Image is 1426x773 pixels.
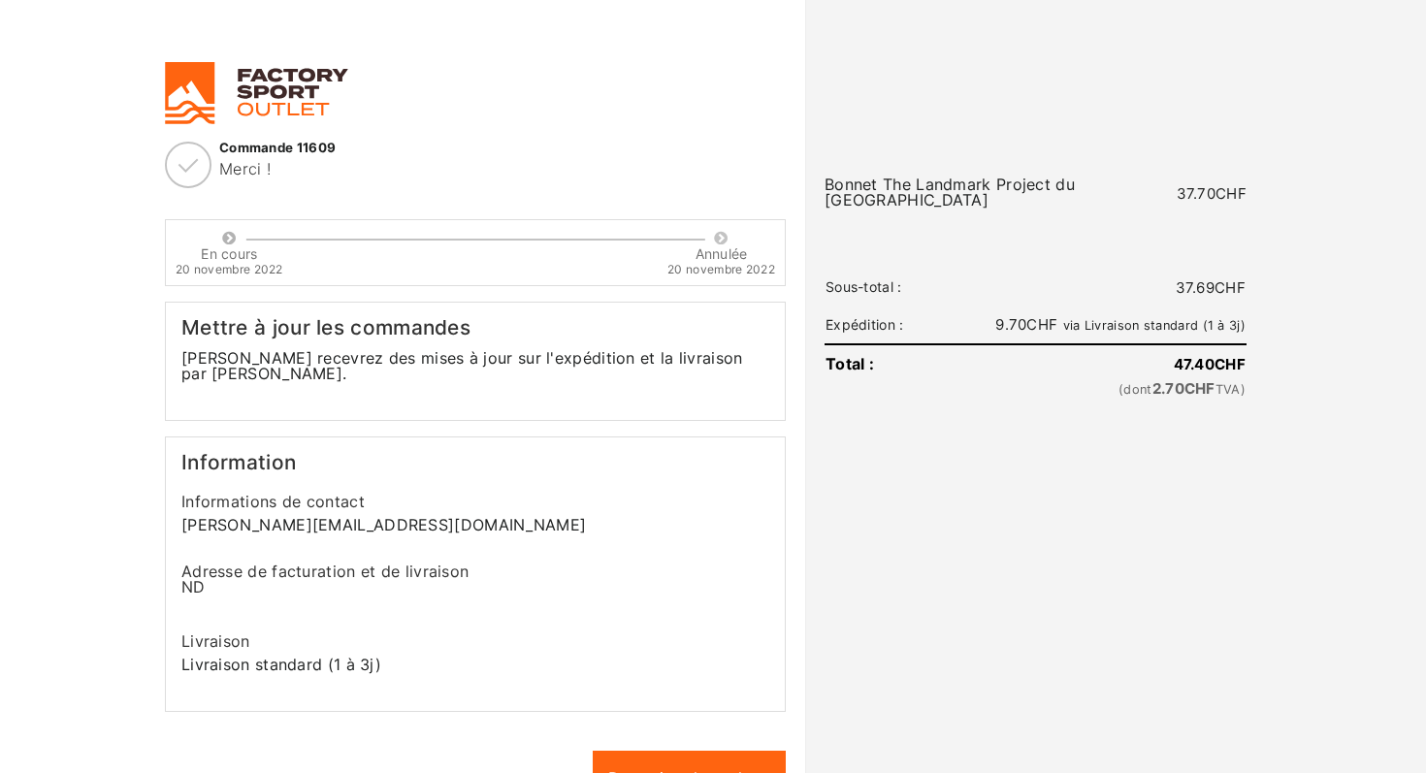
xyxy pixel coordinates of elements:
[1152,379,1215,398] span: 2.70
[181,564,470,595] h6: Adresse de facturation et de livraison
[1215,355,1246,373] span: CHF
[181,318,769,338] h3: Mettre à jour les commandes
[1215,278,1246,297] span: CHF
[176,261,283,275] span: 20 novembre 2022
[1174,355,1246,373] span: 47.40
[825,355,965,372] th: Total :
[1177,184,1247,203] span: 37.70
[181,350,769,381] p: [PERSON_NAME] recevrez des mises à jour sur l'expédition et la livraison par [PERSON_NAME].
[1063,318,1246,333] small: via Livraison standard (1 à 3j)
[181,494,769,509] h6: Informations de contact
[181,517,769,532] p: [PERSON_NAME][EMAIL_ADDRESS][DOMAIN_NAME]
[1184,379,1215,398] span: CHF
[181,657,470,672] p: Livraison standard (1 à 3j)
[1176,278,1246,297] span: 37.69
[1026,315,1057,334] span: CHF
[825,317,965,333] th: Expédition :
[825,279,965,295] th: Sous-total :
[165,142,786,154] h5: Commande 11609
[995,315,1057,334] span: 9.70
[181,633,470,649] h6: Livraison
[696,245,748,262] span: Annulée
[201,245,257,262] span: En cours
[165,161,786,177] h4: Merci !
[966,381,1246,397] small: (dont TVA)
[667,261,775,275] span: 20 novembre 2022
[1215,184,1247,203] span: CHF
[181,579,470,595] address: ND
[181,453,769,473] h3: Information
[825,177,1161,208] div: Bonnet The Landmark Project du [GEOGRAPHIC_DATA]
